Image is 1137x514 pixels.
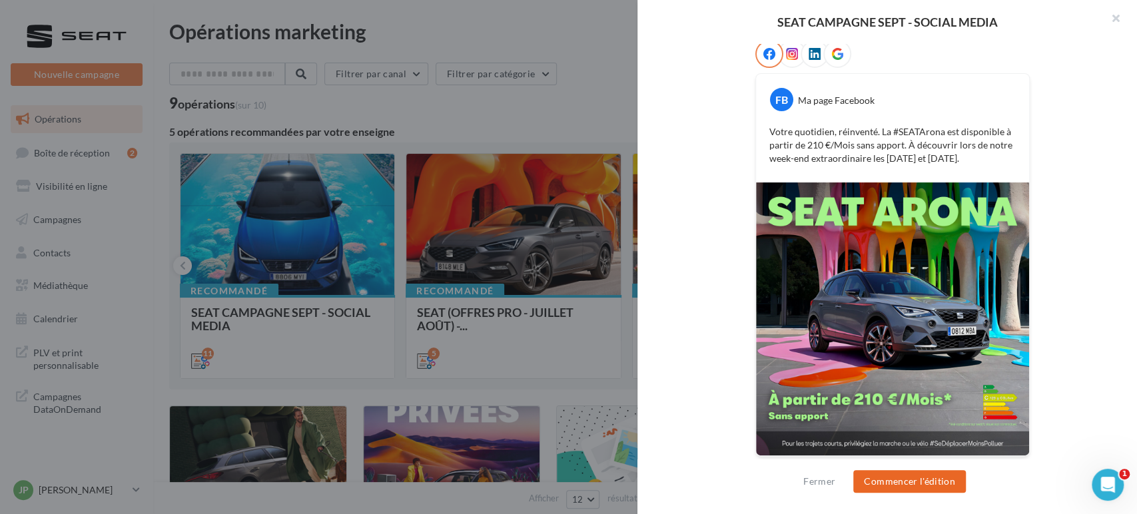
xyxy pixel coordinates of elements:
iframe: Intercom live chat [1092,469,1124,501]
button: Fermer [798,473,841,489]
div: SEAT CAMPAGNE SEPT - SOCIAL MEDIA [659,16,1116,28]
p: Votre quotidien, réinventé. La #SEATArona est disponible à partir de 210 €/Mois sans apport. À dé... [769,125,1016,165]
span: 1 [1119,469,1130,479]
div: Ma page Facebook [798,94,875,107]
button: Commencer l'édition [853,470,966,493]
div: FB [770,88,793,111]
div: La prévisualisation est non-contractuelle [755,456,1030,473]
